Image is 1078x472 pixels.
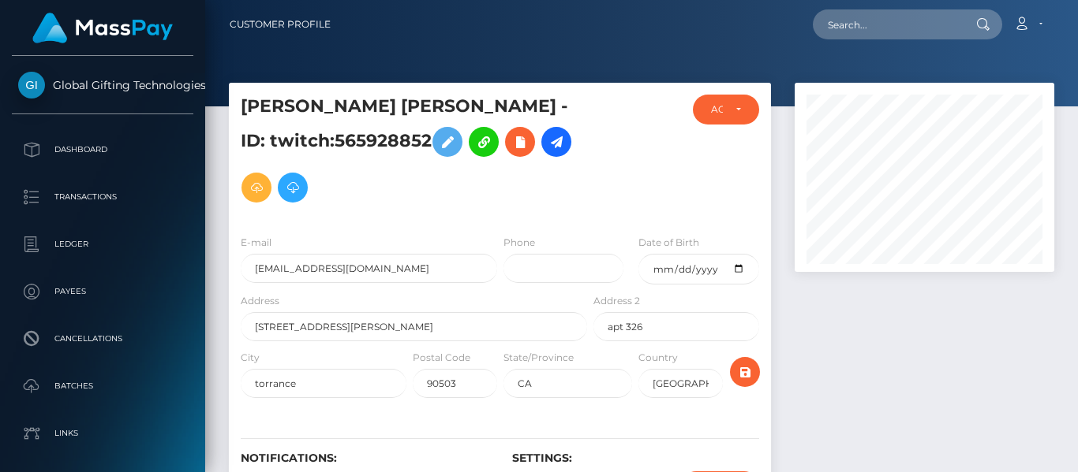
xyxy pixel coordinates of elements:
[12,78,193,92] span: Global Gifting Technologies Inc
[241,351,260,365] label: City
[241,452,488,465] h6: Notifications:
[12,366,193,406] a: Batches
[32,13,173,43] img: MassPay Logo
[503,236,535,250] label: Phone
[12,130,193,169] a: Dashboard
[693,95,760,125] button: ACTIVE
[593,294,640,308] label: Address 2
[12,414,193,453] a: Links
[12,319,193,359] a: Cancellations
[18,374,187,398] p: Batches
[12,272,193,311] a: Payees
[241,294,279,308] label: Address
[638,236,699,250] label: Date of Birth
[12,177,193,217] a: Transactions
[241,95,578,210] h5: [PERSON_NAME] [PERSON_NAME] - ID: twitch:565928852
[512,452,760,465] h6: Settings:
[413,351,470,365] label: Postal Code
[18,138,187,162] p: Dashboard
[12,225,193,264] a: Ledger
[241,236,271,250] label: E-mail
[18,280,187,303] p: Payees
[230,8,331,41] a: Customer Profile
[813,9,961,39] input: Search...
[18,185,187,209] p: Transactions
[503,351,574,365] label: State/Province
[18,72,45,98] img: Global Gifting Technologies Inc
[18,422,187,445] p: Links
[711,103,724,116] div: ACTIVE
[18,232,187,256] p: Ledger
[638,351,678,365] label: Country
[541,127,571,157] a: Initiate Payout
[18,327,187,351] p: Cancellations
